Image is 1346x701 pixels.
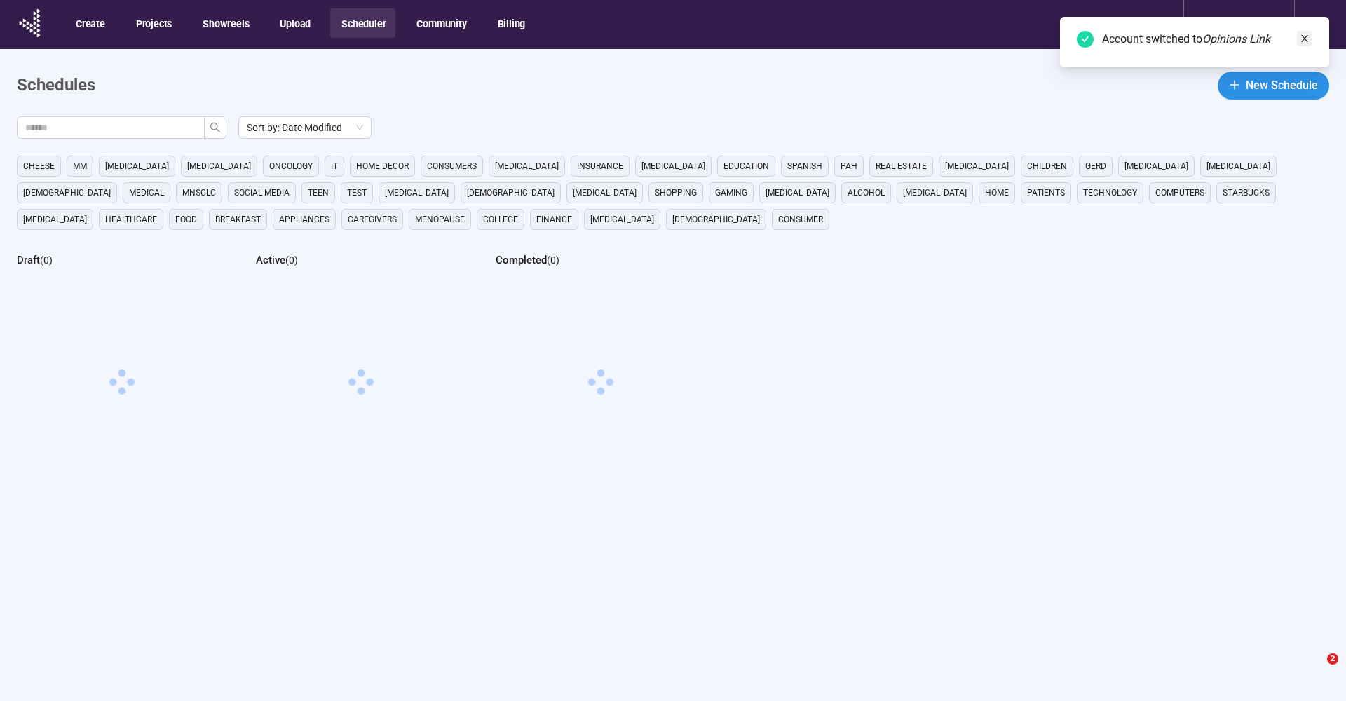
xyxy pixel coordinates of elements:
[945,159,1009,173] span: [MEDICAL_DATA]
[23,186,111,200] span: [DEMOGRAPHIC_DATA]
[415,212,465,226] span: menopause
[1246,76,1318,94] span: New Schedule
[1124,159,1188,173] span: [MEDICAL_DATA]
[191,8,259,38] button: Showreels
[985,186,1009,200] span: home
[204,116,226,139] button: search
[247,117,363,138] span: Sort by: Date Modified
[672,212,760,226] span: [DEMOGRAPHIC_DATA]
[723,159,769,173] span: education
[483,212,518,226] span: college
[23,212,87,226] span: [MEDICAL_DATA]
[210,122,221,133] span: search
[215,212,261,226] span: breakfast
[496,254,547,266] h2: Completed
[590,212,654,226] span: [MEDICAL_DATA]
[766,186,829,200] span: [MEDICAL_DATA]
[40,254,53,266] span: ( 0 )
[547,254,559,266] span: ( 0 )
[234,186,290,200] span: social media
[268,8,320,38] button: Upload
[487,8,536,38] button: Billing
[182,186,216,200] span: mnsclc
[347,186,367,200] span: Test
[269,159,313,173] span: oncology
[1327,653,1338,665] span: 2
[348,212,397,226] span: caregivers
[105,159,169,173] span: [MEDICAL_DATA]
[778,212,823,226] span: consumer
[1085,159,1106,173] span: GERD
[876,159,927,173] span: real estate
[125,8,182,38] button: Projects
[1206,159,1270,173] span: [MEDICAL_DATA]
[1298,653,1332,687] iframe: Intercom live chat
[1202,32,1270,46] em: Opinions Link
[1218,72,1329,100] button: plusNew Schedule
[1223,186,1270,200] span: starbucks
[175,212,197,226] span: Food
[427,159,477,173] span: consumers
[17,254,40,266] h2: Draft
[577,159,623,173] span: Insurance
[331,159,338,173] span: it
[655,186,697,200] span: shopping
[17,72,95,99] h1: Schedules
[495,159,559,173] span: [MEDICAL_DATA]
[1198,11,1276,38] div: Opinions Link
[1027,186,1065,200] span: Patients
[841,159,857,173] span: PAH
[285,254,298,266] span: ( 0 )
[903,186,967,200] span: [MEDICAL_DATA]
[385,186,449,200] span: [MEDICAL_DATA]
[256,254,285,266] h2: Active
[715,186,747,200] span: gaming
[73,159,87,173] span: MM
[641,159,705,173] span: [MEDICAL_DATA]
[1155,186,1204,200] span: computers
[573,186,637,200] span: [MEDICAL_DATA]
[1102,31,1312,48] div: Account switched to
[1229,79,1240,90] span: plus
[64,8,115,38] button: Create
[308,186,329,200] span: Teen
[1300,34,1310,43] span: close
[356,159,409,173] span: home decor
[1027,159,1067,173] span: children
[105,212,157,226] span: healthcare
[467,186,555,200] span: [DEMOGRAPHIC_DATA]
[187,159,251,173] span: [MEDICAL_DATA]
[1077,31,1094,48] span: check-circle
[129,186,164,200] span: medical
[330,8,395,38] button: Scheduler
[536,212,572,226] span: finance
[787,159,822,173] span: Spanish
[848,186,885,200] span: alcohol
[23,159,55,173] span: cheese
[1083,186,1137,200] span: technology
[405,8,476,38] button: Community
[279,212,329,226] span: appliances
